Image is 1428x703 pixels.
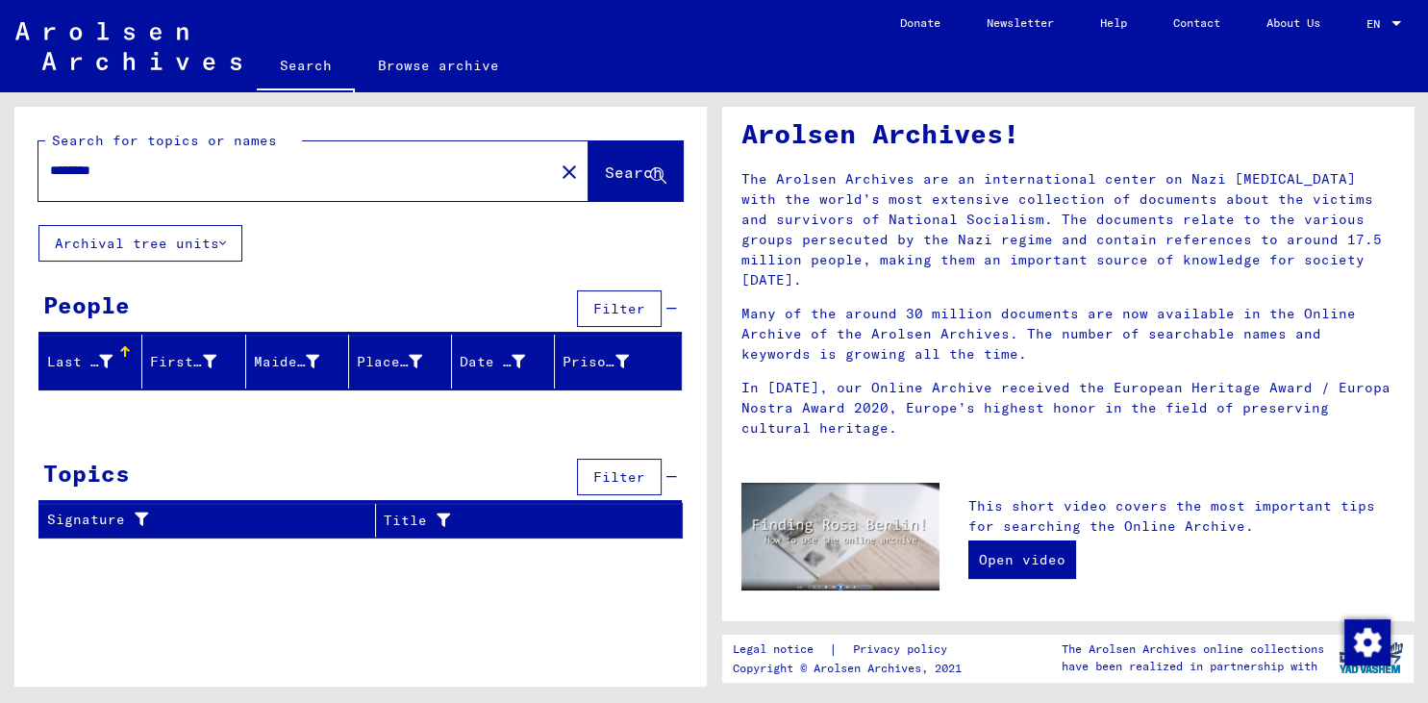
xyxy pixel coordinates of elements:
a: Browse archive [355,42,522,88]
mat-label: Search for topics or names [52,132,277,149]
div: Maiden Name [254,346,348,377]
p: The Arolsen Archives online collections [1062,640,1324,658]
button: Search [589,141,683,201]
img: Arolsen_neg.svg [15,22,241,70]
div: Place of Birth [357,346,451,377]
div: Last Name [47,352,113,372]
mat-header-cell: Maiden Name [246,335,349,389]
a: Search [257,42,355,92]
div: | [733,640,970,660]
img: Change consent [1344,619,1390,665]
mat-header-cell: First Name [142,335,245,389]
div: Signature [47,510,351,530]
div: Signature [47,505,375,536]
div: Title [384,511,634,531]
div: Last Name [47,346,141,377]
button: Clear [550,152,589,190]
button: Filter [577,459,662,495]
div: First Name [150,346,244,377]
p: This short video covers the most important tips for searching the Online Archive. [968,496,1394,537]
p: The Arolsen Archives are an international center on Nazi [MEDICAL_DATA] with the world’s most ext... [741,169,1395,290]
div: First Name [150,352,215,372]
span: Filter [593,300,645,317]
div: Change consent [1343,618,1390,665]
button: Archival tree units [38,225,242,262]
p: Copyright © Arolsen Archives, 2021 [733,660,970,677]
p: In [DATE], our Online Archive received the European Heritage Award / Europa Nostra Award 2020, Eu... [741,378,1395,439]
div: Date of Birth [460,352,525,372]
h1: Welcome to the Online Archive of the Arolsen Archives! [741,73,1395,154]
span: EN [1366,17,1388,31]
span: Filter [593,468,645,486]
button: Filter [577,290,662,327]
img: yv_logo.png [1335,634,1407,682]
div: Date of Birth [460,346,554,377]
mat-header-cell: Date of Birth [452,335,555,389]
div: Maiden Name [254,352,319,372]
mat-header-cell: Place of Birth [349,335,452,389]
span: Search [605,163,663,182]
div: Place of Birth [357,352,422,372]
mat-icon: close [558,161,581,184]
div: Title [384,505,658,536]
p: Many of the around 30 million documents are now available in the Online Archive of the Arolsen Ar... [741,304,1395,364]
img: video.jpg [741,483,939,590]
mat-header-cell: Last Name [39,335,142,389]
div: Topics [43,456,130,490]
p: have been realized in partnership with [1062,658,1324,675]
div: Prisoner # [563,346,657,377]
a: Privacy policy [838,640,970,660]
mat-header-cell: Prisoner # [555,335,680,389]
a: Open video [968,540,1076,579]
div: People [43,288,130,322]
div: Prisoner # [563,352,628,372]
a: Legal notice [733,640,829,660]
